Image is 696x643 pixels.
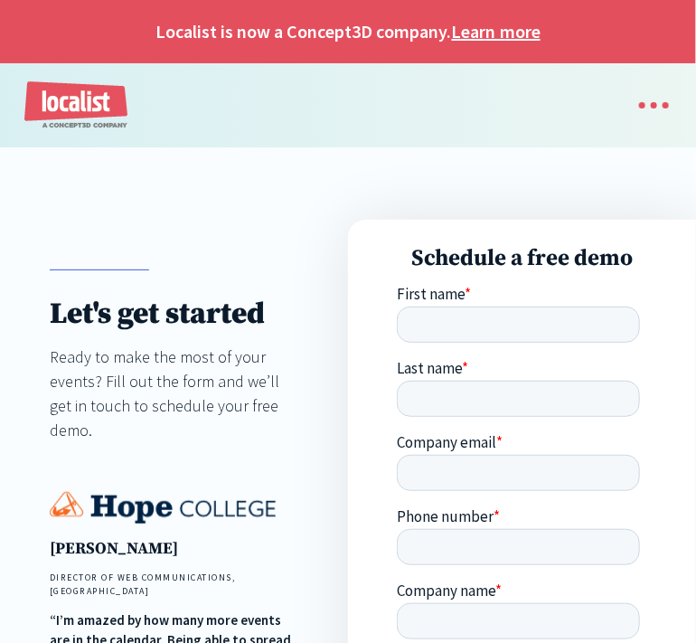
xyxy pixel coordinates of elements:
a: Learn more [452,18,541,45]
div: Ready to make the most of your events? Fill out the form and we’ll get in touch to schedule your ... [50,345,298,442]
div: menu [620,86,672,125]
h1: Let's get started [50,296,298,333]
a: home [24,81,130,129]
h4: DIRECTOR OF WEB COMMUNICATIONS, [GEOGRAPHIC_DATA] [50,571,298,598]
strong: [PERSON_NAME] [50,538,178,559]
h3: Schedule a free demo [397,244,647,272]
img: Hope College logo [50,492,276,524]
